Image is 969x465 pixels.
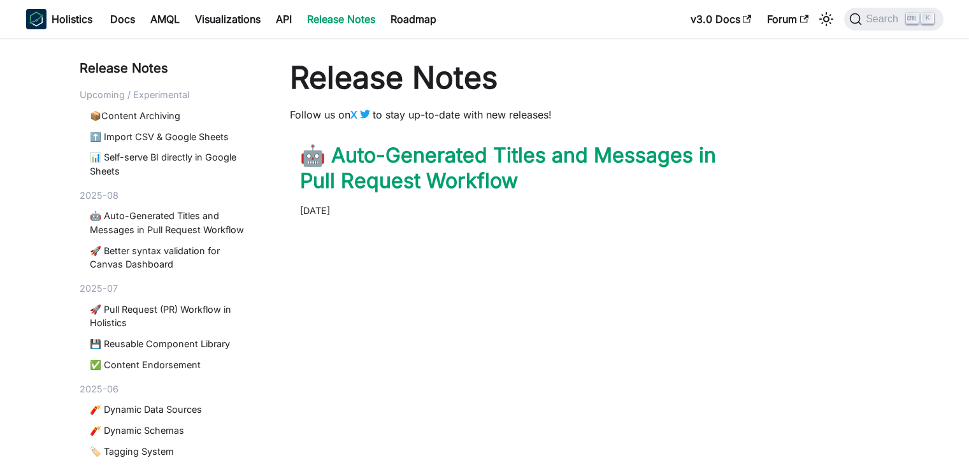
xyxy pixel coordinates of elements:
[290,59,750,97] h1: Release Notes
[90,445,254,459] a: 🏷️ Tagging System
[80,59,259,465] nav: Blog recent posts navigation
[90,150,254,178] a: 📊 Self-serve BI directly in Google Sheets
[90,109,254,123] a: 📦Content Archiving
[80,382,259,396] div: 2025-06
[103,9,143,29] a: Docs
[350,108,357,121] b: X
[816,9,836,29] button: Switch between dark and light mode (currently light mode)
[80,189,259,203] div: 2025-08
[187,9,268,29] a: Visualizations
[26,9,92,29] a: HolisticsHolistics
[90,358,254,372] a: ✅ Content Endorsement
[862,13,906,25] span: Search
[90,337,254,351] a: 💾 Reusable Component Library
[80,88,259,102] div: Upcoming / Experimental
[759,9,816,29] a: Forum
[90,424,254,438] a: 🧨 Dynamic Schemas
[26,9,47,29] img: Holistics
[383,9,444,29] a: Roadmap
[90,209,254,236] a: 🤖 Auto-Generated Titles and Messages in Pull Request Workflow
[844,8,943,31] button: Search (Ctrl+K)
[300,205,330,216] time: [DATE]
[90,130,254,144] a: ⬆️ Import CSV & Google Sheets
[80,59,259,78] div: Release Notes
[90,244,254,271] a: 🚀 Better syntax validation for Canvas Dashboard
[300,143,716,193] a: 🤖 Auto-Generated Titles and Messages in Pull Request Workflow
[90,403,254,417] a: 🧨 Dynamic Data Sources
[52,11,92,27] b: Holistics
[80,282,259,296] div: 2025-07
[921,13,934,24] kbd: K
[290,107,750,122] p: Follow us on to stay up-to-date with new releases!
[143,9,187,29] a: AMQL
[268,9,299,29] a: API
[299,9,383,29] a: Release Notes
[90,303,254,330] a: 🚀 Pull Request (PR) Workflow in Holistics
[350,108,373,121] a: X
[683,9,759,29] a: v3.0 Docs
